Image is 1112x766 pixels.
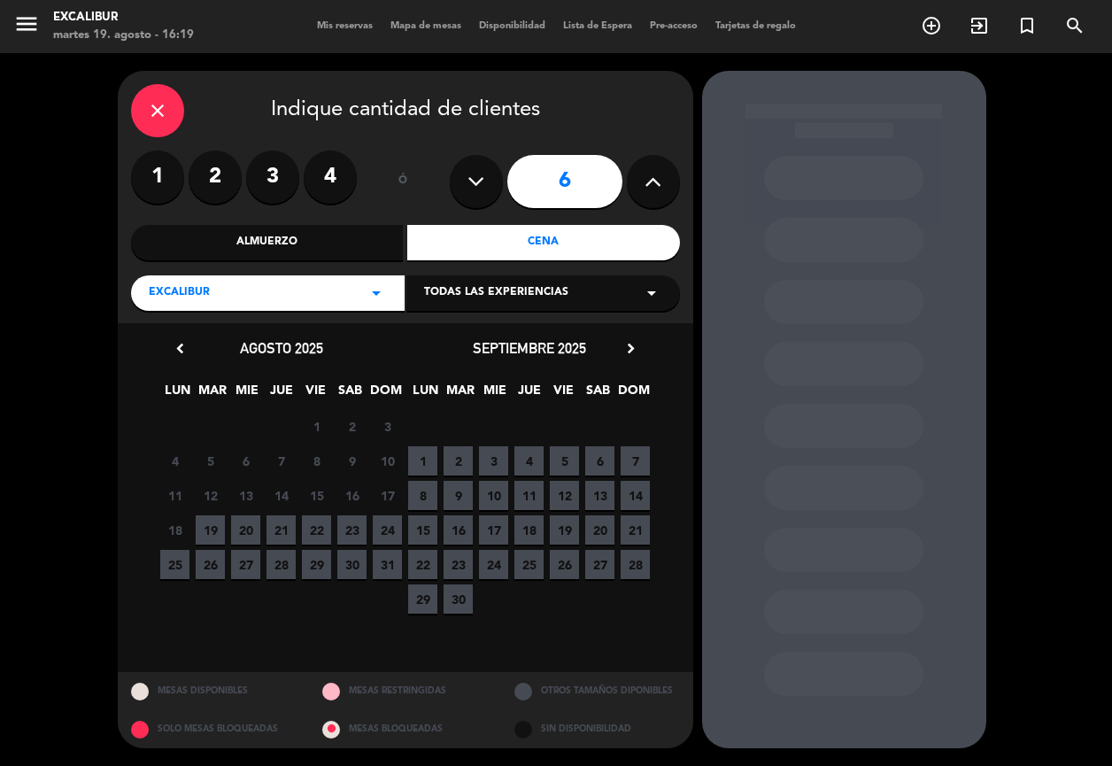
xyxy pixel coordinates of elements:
span: Todas las experiencias [424,284,568,302]
i: arrow_drop_down [641,282,662,304]
span: 3 [479,446,508,476]
span: 26 [550,550,579,579]
span: 9 [337,446,367,476]
span: DOM [370,380,399,409]
span: 10 [373,446,402,476]
i: add_circle_outline [921,15,942,36]
span: 16 [337,481,367,510]
span: Tarjetas de regalo [707,21,805,31]
i: turned_in_not [1016,15,1038,36]
div: Cena [407,225,680,260]
span: 7 [266,446,296,476]
label: 3 [246,151,299,204]
span: 10 [479,481,508,510]
span: 17 [479,515,508,545]
span: 2 [337,412,367,441]
span: 18 [514,515,544,545]
span: 27 [231,550,260,579]
span: 22 [408,550,437,579]
span: 8 [302,446,331,476]
span: 11 [514,481,544,510]
span: 21 [621,515,650,545]
span: 13 [231,481,260,510]
button: menu [13,11,40,43]
i: chevron_right [622,339,640,358]
span: 19 [196,515,225,545]
label: 1 [131,151,184,204]
span: LUN [411,380,440,409]
span: 23 [444,550,473,579]
i: arrow_drop_down [366,282,387,304]
span: Pre-acceso [641,21,707,31]
span: 19 [550,515,579,545]
span: 12 [550,481,579,510]
span: JUE [266,380,296,409]
span: 27 [585,550,614,579]
span: MIE [232,380,261,409]
span: 3 [373,412,402,441]
div: SOLO MESAS BLOQUEADAS [118,710,310,748]
div: MESAS RESTRINGIDAS [309,672,501,710]
i: menu [13,11,40,37]
span: 26 [196,550,225,579]
div: Indique cantidad de clientes [131,84,680,137]
span: MAR [197,380,227,409]
span: 22 [302,515,331,545]
span: JUE [514,380,544,409]
span: 5 [196,446,225,476]
div: ó [375,151,432,213]
div: OTROS TAMAÑOS DIPONIBLES [501,672,693,710]
span: 28 [621,550,650,579]
span: VIE [301,380,330,409]
span: 20 [231,515,260,545]
span: Mapa de mesas [382,21,470,31]
label: 2 [189,151,242,204]
span: DOM [618,380,647,409]
span: 20 [585,515,614,545]
span: 1 [408,446,437,476]
span: septiembre 2025 [473,339,586,357]
span: Lista de Espera [554,21,641,31]
span: 25 [514,550,544,579]
span: 16 [444,515,473,545]
span: 4 [160,446,189,476]
span: SAB [583,380,613,409]
i: close [147,100,168,121]
span: 18 [160,515,189,545]
div: MESAS DISPONIBLES [118,672,310,710]
span: 24 [479,550,508,579]
span: 4 [514,446,544,476]
span: 11 [160,481,189,510]
i: chevron_left [171,339,189,358]
div: Excalibur [53,9,194,27]
i: search [1064,15,1085,36]
div: MESAS BLOQUEADAS [309,710,501,748]
span: SAB [336,380,365,409]
span: 15 [408,515,437,545]
span: 6 [585,446,614,476]
span: agosto 2025 [240,339,323,357]
span: 29 [408,584,437,614]
span: Excalibur [149,284,210,302]
span: 25 [160,550,189,579]
span: VIE [549,380,578,409]
span: 7 [621,446,650,476]
span: 14 [621,481,650,510]
span: LUN [163,380,192,409]
label: 4 [304,151,357,204]
span: 2 [444,446,473,476]
span: 23 [337,515,367,545]
span: 5 [550,446,579,476]
span: 24 [373,515,402,545]
span: 21 [266,515,296,545]
span: 29 [302,550,331,579]
span: 8 [408,481,437,510]
span: 9 [444,481,473,510]
span: MIE [480,380,509,409]
span: 31 [373,550,402,579]
span: 13 [585,481,614,510]
div: martes 19. agosto - 16:19 [53,27,194,44]
span: 30 [337,550,367,579]
span: 17 [373,481,402,510]
span: 14 [266,481,296,510]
